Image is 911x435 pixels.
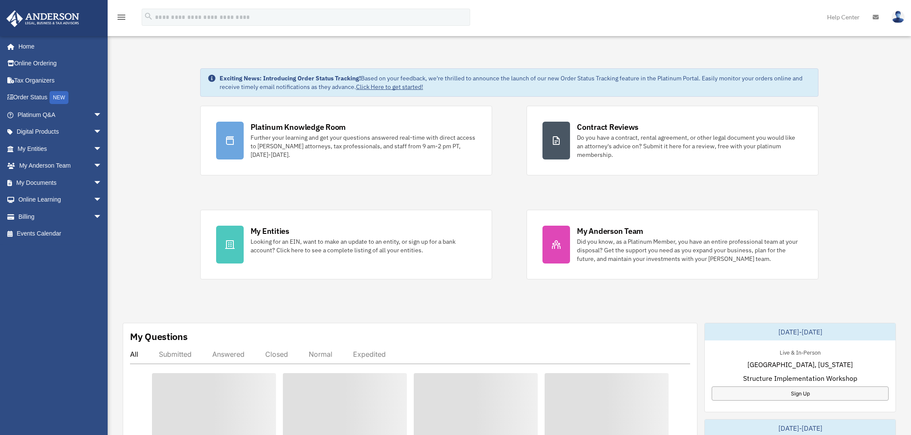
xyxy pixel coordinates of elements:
[251,237,476,254] div: Looking for an EIN, want to make an update to an entity, or sign up for a bank account? Click her...
[212,350,245,358] div: Answered
[251,226,289,236] div: My Entities
[220,74,361,82] strong: Exciting News: Introducing Order Status Tracking!
[6,89,115,107] a: Order StatusNEW
[6,191,115,208] a: Online Learningarrow_drop_down
[93,157,111,175] span: arrow_drop_down
[527,106,818,175] a: Contract Reviews Do you have a contract, rental agreement, or other legal document you would like...
[577,133,803,159] div: Do you have a contract, rental agreement, or other legal document you would like an attorney's ad...
[743,373,857,383] span: Structure Implementation Workshop
[747,359,853,370] span: [GEOGRAPHIC_DATA], [US_STATE]
[93,191,111,209] span: arrow_drop_down
[6,55,115,72] a: Online Ordering
[712,386,889,401] a: Sign Up
[577,237,803,263] div: Did you know, as a Platinum Member, you have an entire professional team at your disposal? Get th...
[705,323,896,340] div: [DATE]-[DATE]
[577,226,643,236] div: My Anderson Team
[130,350,138,358] div: All
[6,157,115,175] a: My Anderson Teamarrow_drop_down
[251,133,476,159] div: Further your learning and get your questions answered real-time with direct access to [PERSON_NAM...
[93,106,111,124] span: arrow_drop_down
[4,10,82,27] img: Anderson Advisors Platinum Portal
[353,350,386,358] div: Expedited
[200,106,492,175] a: Platinum Knowledge Room Further your learning and get your questions answered real-time with dire...
[93,123,111,141] span: arrow_drop_down
[6,123,115,141] a: Digital Productsarrow_drop_down
[265,350,288,358] div: Closed
[309,350,332,358] div: Normal
[144,12,153,21] i: search
[93,174,111,192] span: arrow_drop_down
[251,122,346,132] div: Platinum Knowledge Room
[50,91,68,104] div: NEW
[6,72,115,89] a: Tax Organizers
[93,208,111,226] span: arrow_drop_down
[6,38,111,55] a: Home
[200,210,492,279] a: My Entities Looking for an EIN, want to make an update to an entity, or sign up for a bank accoun...
[892,11,905,23] img: User Pic
[6,106,115,123] a: Platinum Q&Aarrow_drop_down
[6,208,115,225] a: Billingarrow_drop_down
[577,122,638,132] div: Contract Reviews
[220,74,812,91] div: Based on your feedback, we're thrilled to announce the launch of our new Order Status Tracking fe...
[6,174,115,191] a: My Documentsarrow_drop_down
[6,225,115,242] a: Events Calendar
[130,330,188,343] div: My Questions
[116,12,127,22] i: menu
[773,347,827,356] div: Live & In-Person
[356,83,423,91] a: Click Here to get started!
[159,350,192,358] div: Submitted
[527,210,818,279] a: My Anderson Team Did you know, as a Platinum Member, you have an entire professional team at your...
[6,140,115,157] a: My Entitiesarrow_drop_down
[93,140,111,158] span: arrow_drop_down
[116,15,127,22] a: menu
